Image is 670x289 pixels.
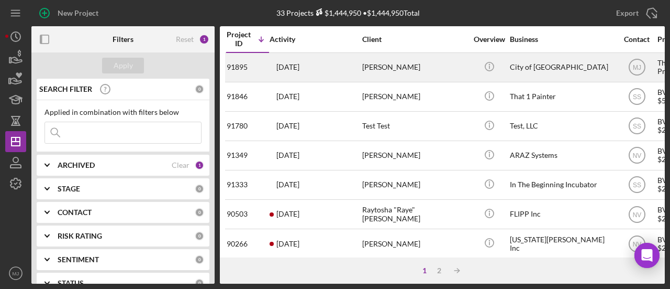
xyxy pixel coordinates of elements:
div: [PERSON_NAME] [362,53,467,81]
div: [PERSON_NAME] [362,142,467,169]
div: Export [616,3,639,24]
text: NV [632,240,641,248]
b: RISK RATING [58,232,102,240]
text: SS [632,181,641,189]
div: 0 [195,208,204,217]
div: Applied in combination with filters below [44,108,202,116]
b: CONTACT [58,208,92,217]
div: 0 [195,84,204,94]
div: [PERSON_NAME] [362,83,467,111]
div: 0 [195,184,204,194]
div: That 1 Painter [510,83,615,111]
div: 91333 [227,171,269,199]
div: $1,444,950 [314,8,361,17]
div: 91349 [227,142,269,169]
div: [US_STATE][PERSON_NAME] Inc [510,230,615,258]
div: 2 [432,266,446,275]
text: NV [632,152,641,159]
div: ARAZ Systems [510,142,615,169]
b: Filters [113,35,133,44]
div: Test Test [362,112,467,140]
div: Reset [176,35,194,44]
div: [PERSON_NAME] [362,171,467,199]
text: MJ [13,271,19,276]
div: FLIPP Inc [510,200,615,228]
text: MJ [633,64,641,71]
div: 91780 [227,112,269,140]
time: 2025-09-22 14:24 [276,180,299,189]
div: Activity [270,35,361,44]
b: SEARCH FILTER [39,85,92,93]
time: 2025-09-22 13:45 [276,122,299,130]
div: Test, LLC [510,112,615,140]
b: ARCHIVED [58,161,95,169]
div: 0 [195,255,204,264]
div: New Project [58,3,98,24]
div: Open Intercom Messenger [634,243,660,268]
div: [PERSON_NAME] [362,230,467,258]
button: MJ [5,263,26,284]
time: 2025-09-28 23:13 [276,210,299,218]
div: In The Beginning Incubator [510,171,615,199]
time: 2025-09-24 15:15 [276,63,299,71]
div: Contact [617,35,656,44]
text: NV [632,211,641,218]
button: Apply [102,58,144,73]
div: Raytosha "Raye" [PERSON_NAME] [362,200,467,228]
time: 2025-09-11 19:28 [276,151,299,159]
b: STAGE [58,185,80,193]
div: 33 Projects • $1,444,950 Total [276,8,420,17]
div: 90266 [227,230,269,258]
div: 1 [199,34,209,45]
div: 0 [195,231,204,241]
time: 2025-09-23 20:44 [276,240,299,248]
div: Overview [470,35,509,44]
div: 91895 [227,53,269,81]
b: SENTIMENT [58,255,99,264]
button: Export [606,3,665,24]
div: 1 [195,160,204,170]
div: 0 [195,279,204,288]
text: SS [632,123,641,130]
div: Project ID [227,30,251,47]
time: 2025-09-23 17:44 [276,92,299,101]
div: City of [GEOGRAPHIC_DATA] [510,53,615,81]
div: Client [362,35,467,44]
button: New Project [31,3,109,24]
div: 90503 [227,200,269,228]
div: Clear [172,161,189,169]
b: STATUS [58,279,84,287]
div: 91846 [227,83,269,111]
text: SS [632,93,641,101]
div: Apply [114,58,133,73]
div: 1 [417,266,432,275]
div: Business [510,35,615,44]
